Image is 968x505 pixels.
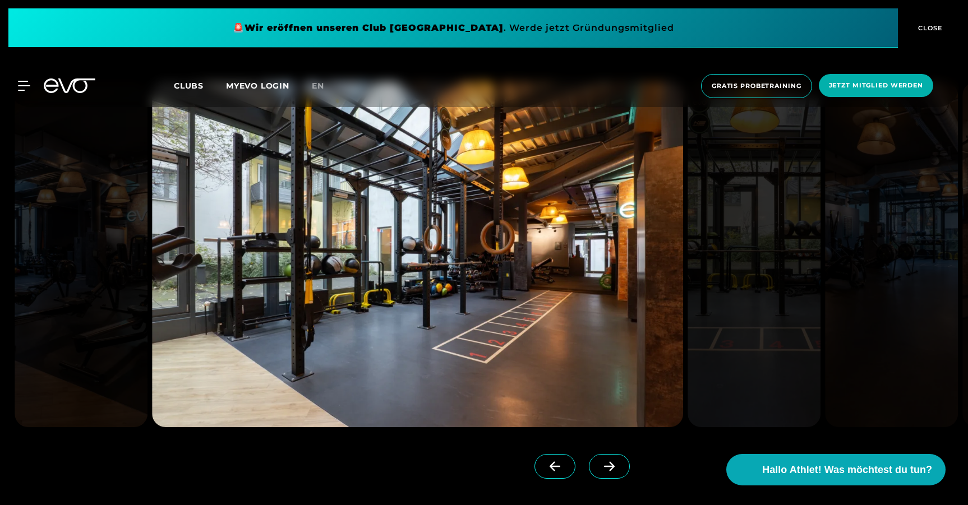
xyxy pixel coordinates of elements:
a: Gratis Probetraining [698,74,815,98]
a: en [312,80,338,92]
a: Clubs [174,80,226,91]
a: MYEVO LOGIN [226,81,289,91]
button: CLOSE [898,8,960,48]
button: Hallo Athlet! Was möchtest du tun? [726,454,946,485]
img: evofitness [15,82,147,427]
span: Gratis Probetraining [712,81,801,91]
img: evofitness [825,82,958,427]
span: Hallo Athlet! Was möchtest du tun? [762,462,932,478]
span: Clubs [174,81,204,91]
span: en [312,81,324,91]
span: CLOSE [915,23,943,33]
img: evofitness [688,82,821,427]
img: evofitness [152,82,683,427]
span: Jetzt Mitglied werden [829,81,923,90]
a: Jetzt Mitglied werden [815,74,937,98]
